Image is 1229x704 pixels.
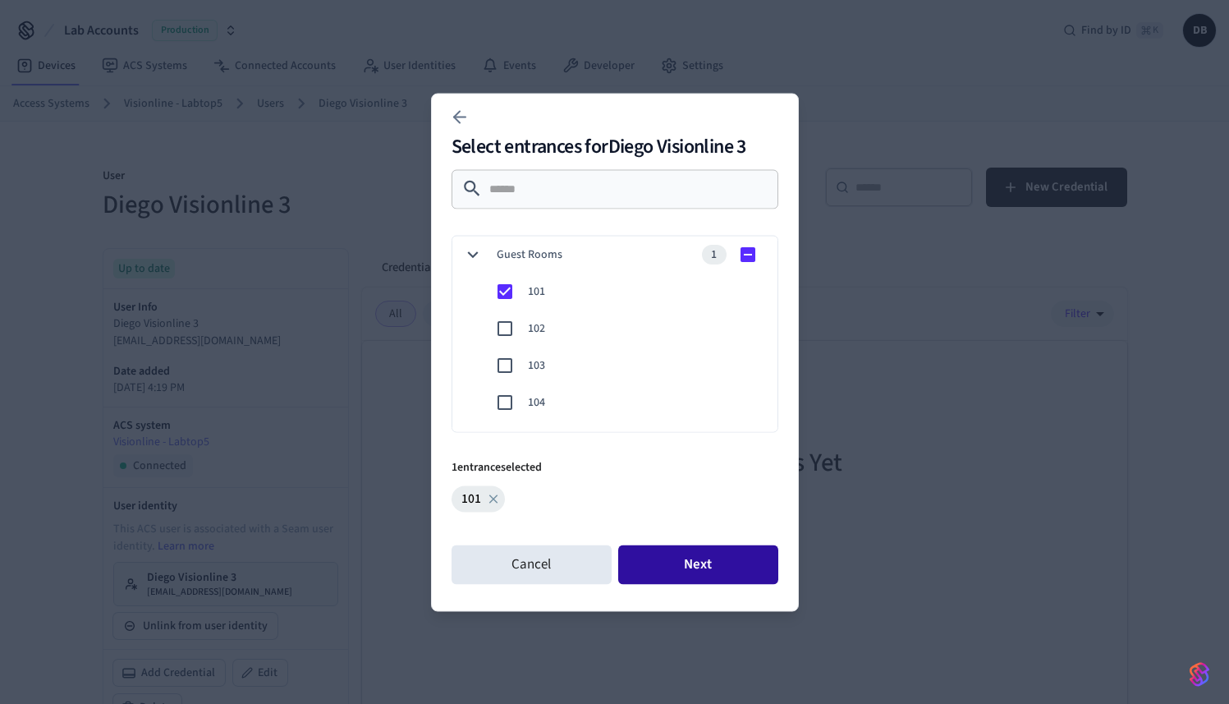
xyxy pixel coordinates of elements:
span: 104 [528,393,764,411]
button: Cancel [452,545,612,584]
span: 101 [528,283,764,300]
div: 102 [446,310,777,347]
span: 102 [528,320,764,337]
span: 101 [452,489,491,508]
div: 101 [452,485,505,512]
h2: Select entrances for Diego Visionline 3 [452,136,778,156]
span: 103 [528,357,764,374]
div: 103 [446,347,777,384]
div: 105 [446,421,777,458]
div: Guest Rooms1 [446,236,777,273]
img: SeamLogoGradient.69752ec5.svg [1190,661,1209,688]
div: 101 [446,273,777,310]
div: 104 [446,384,777,421]
p: 1 entrance selected [452,458,778,476]
span: 105 [528,430,764,448]
span: 1 [704,246,723,263]
button: Next [618,545,778,584]
span: Guest Rooms [497,246,703,263]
